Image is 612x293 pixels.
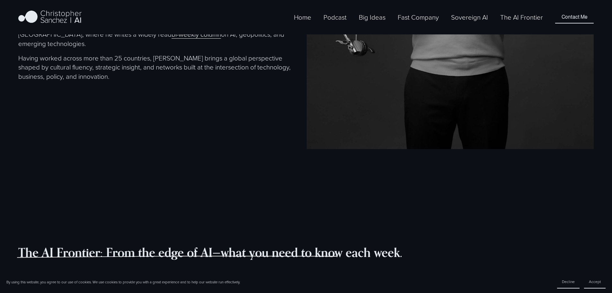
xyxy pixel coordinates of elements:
[398,12,439,23] a: folder dropdown
[6,279,240,285] p: By using this website, you agree to our use of cookies. We use cookies to provide you with a grea...
[557,275,580,288] button: Decline
[451,12,488,23] a: Sovereign AI
[589,279,601,284] span: Accept
[18,9,82,25] img: Christopher Sanchez | AI
[359,12,386,23] a: folder dropdown
[294,12,311,23] a: Home
[18,53,305,81] p: Having worked across more than 25 countries, [PERSON_NAME] brings a global perspective shaped by ...
[398,13,439,22] span: Fast Company
[562,279,575,284] span: Decline
[359,13,386,22] span: Big Ideas
[324,12,347,23] a: Podcast
[555,11,593,23] a: Contact Me
[500,12,543,23] a: The AI Frontier
[18,245,402,260] strong: The AI Frontier: From the edge of AI—what you need to know each week.
[584,275,606,288] button: Accept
